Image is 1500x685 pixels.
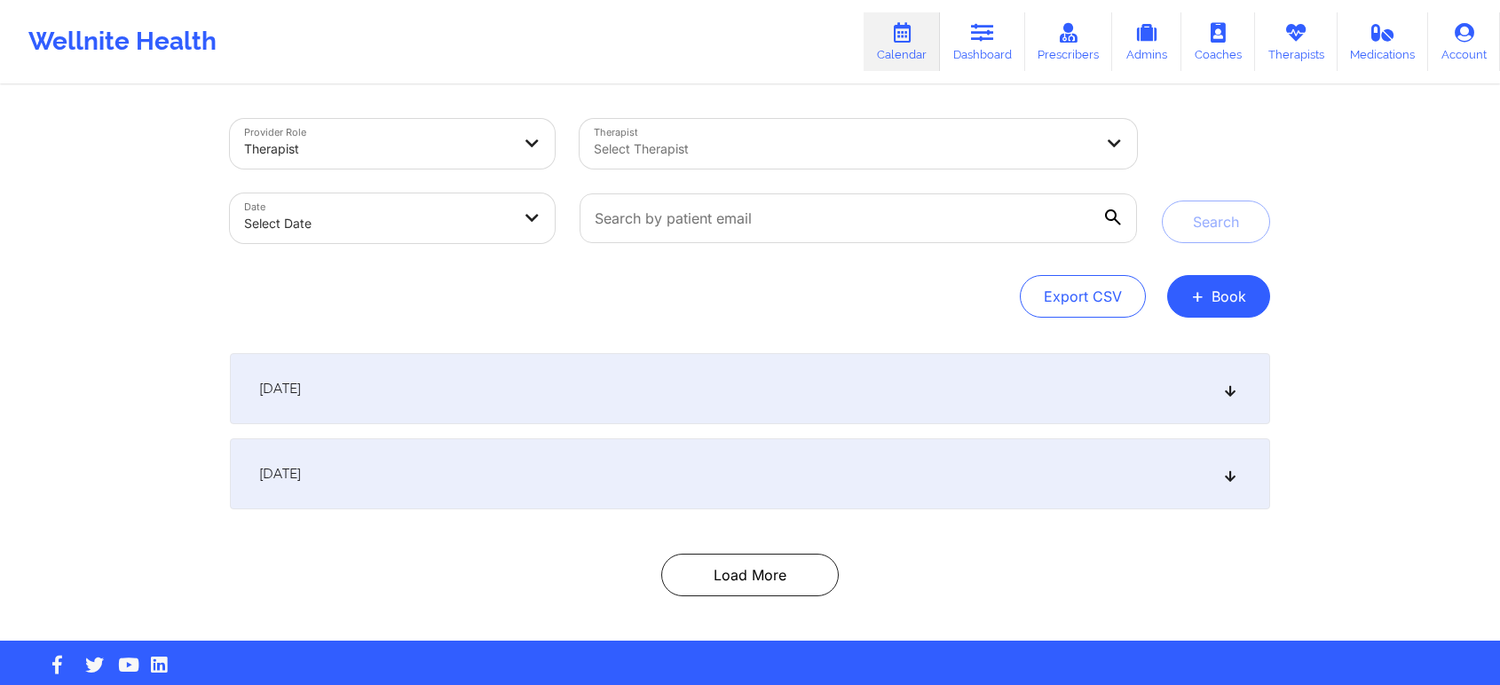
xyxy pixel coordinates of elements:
a: Therapists [1255,12,1338,71]
a: Prescribers [1025,12,1113,71]
a: Account [1428,12,1500,71]
a: Dashboard [940,12,1025,71]
a: Admins [1112,12,1181,71]
button: +Book [1167,275,1270,318]
div: Select Date [244,204,510,243]
span: [DATE] [259,380,301,398]
span: [DATE] [259,465,301,483]
button: Search [1162,201,1270,243]
input: Search by patient email [580,193,1137,243]
a: Medications [1338,12,1429,71]
span: + [1191,291,1204,301]
a: Calendar [864,12,940,71]
button: Load More [661,554,839,596]
a: Coaches [1181,12,1255,71]
button: Export CSV [1020,275,1146,318]
div: Therapist [244,130,510,169]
